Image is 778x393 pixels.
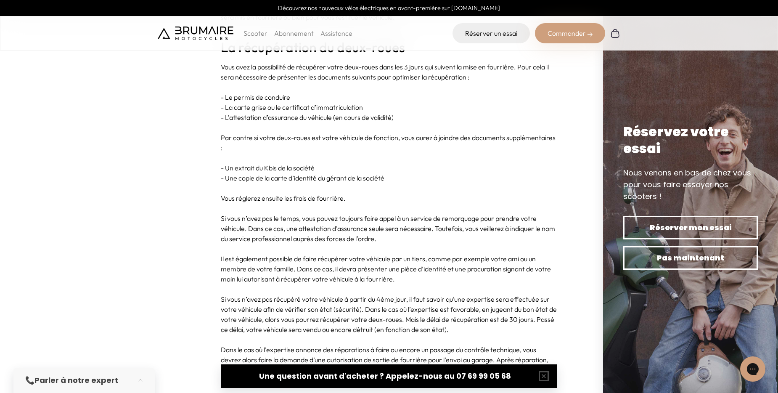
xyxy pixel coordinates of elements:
[221,254,557,284] p: Il est également possible de faire récupérer votre véhicule par un tiers, comme par exemple votre...
[221,193,557,203] p: Vous réglerez ensuite les frais de fourrière.
[243,28,267,38] p: Scooter
[221,92,557,102] p: - Le permis de conduire
[221,345,557,385] p: Dans le cas où l’expertise annonce des réparations à faire ou encore un passage du contrôle techn...
[221,213,557,244] p: Si vous n’avez pas le temps, vous pouvez toujours faire appel à un service de remorquage pour pre...
[221,102,557,112] p: - La carte grise ou le certificat d’immatriculation
[736,353,770,385] iframe: Gorgias live chat messenger
[610,28,620,38] img: Panier
[535,23,605,43] div: Commander
[221,294,557,335] p: Si vous n’avez pas récupéré votre véhicule à partir du 4ème jour, il faut savoir qu’une expertise...
[320,29,352,37] a: Assistance
[158,27,233,40] img: Brumaire Motocycles
[587,32,593,37] img: right-arrow-2.png
[221,173,557,183] p: - Une copie de la carte d’identité du gérant de la société
[274,29,314,37] a: Abonnement
[453,23,530,43] a: Réserver un essai
[221,112,557,122] p: - L’attestation d’assurance du véhicule (en cours de validité)
[221,62,557,82] p: Vous avez la possibilité de récupérer votre deux-roues dans les 3 jours qui suivent la mise en fo...
[221,133,557,153] p: Par contre si votre deux-roues est votre véhicule de fonction, vous aurez à joindre des documents...
[221,163,557,173] p: - Un extrait du Kbis de la société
